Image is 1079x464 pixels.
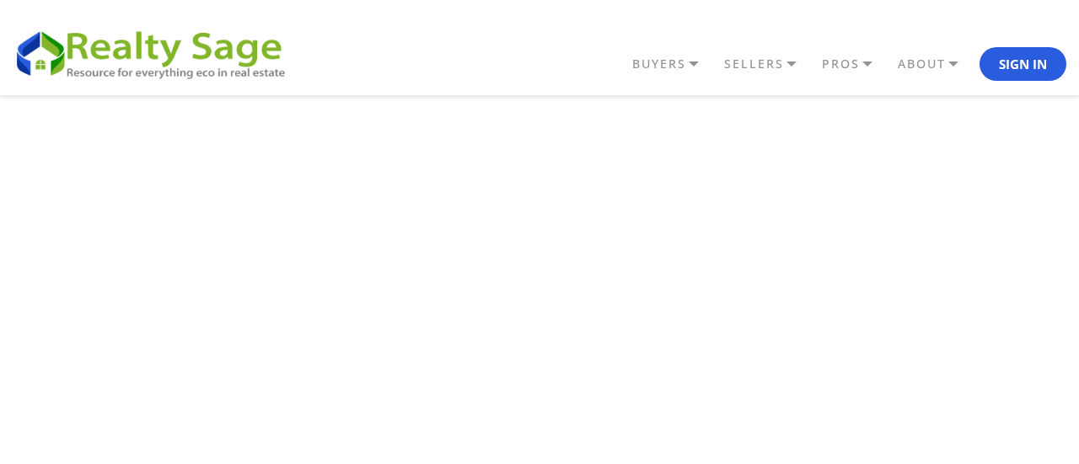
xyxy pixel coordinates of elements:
button: Sign In [980,47,1066,81]
a: PROS [818,50,894,78]
a: SELLERS [720,50,818,78]
a: BUYERS [628,50,720,78]
img: REALTY SAGE [13,25,299,81]
a: ABOUT [894,50,980,78]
